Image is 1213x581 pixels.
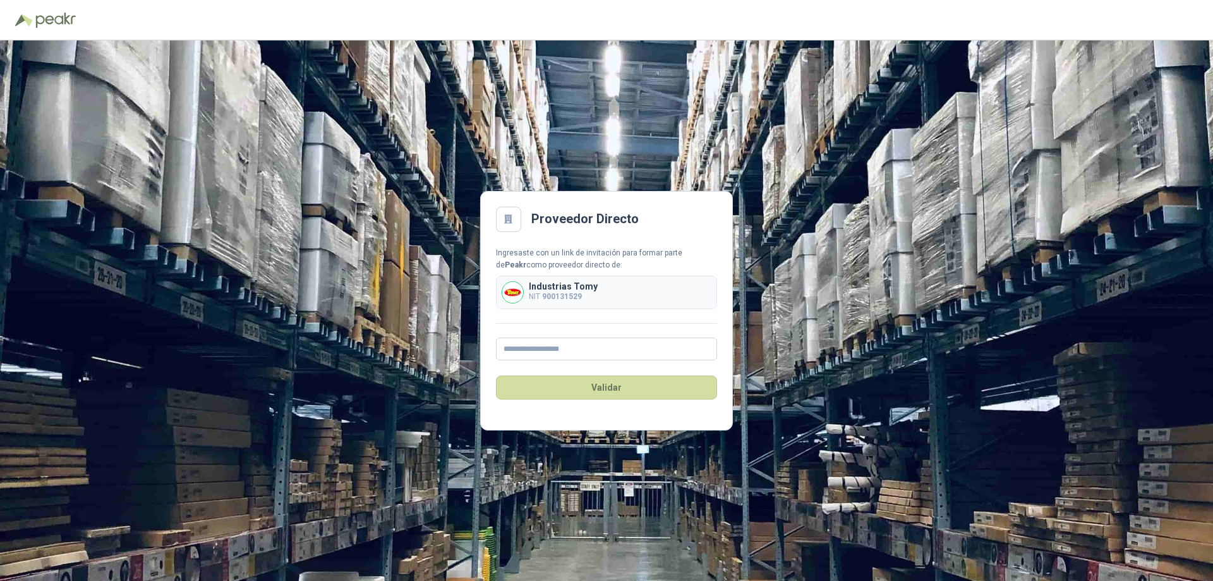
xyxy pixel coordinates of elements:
[531,209,639,229] h2: Proveedor Directo
[529,291,598,303] p: NIT
[496,247,717,271] div: Ingresaste con un link de invitación para formar parte de como proveedor directo de:
[35,13,76,28] img: Peakr
[15,14,33,27] img: Logo
[542,292,582,301] b: 900131529
[496,376,717,400] button: Validar
[529,282,598,291] p: Industrias Tomy
[505,260,526,269] b: Peakr
[502,282,523,303] img: Company Logo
